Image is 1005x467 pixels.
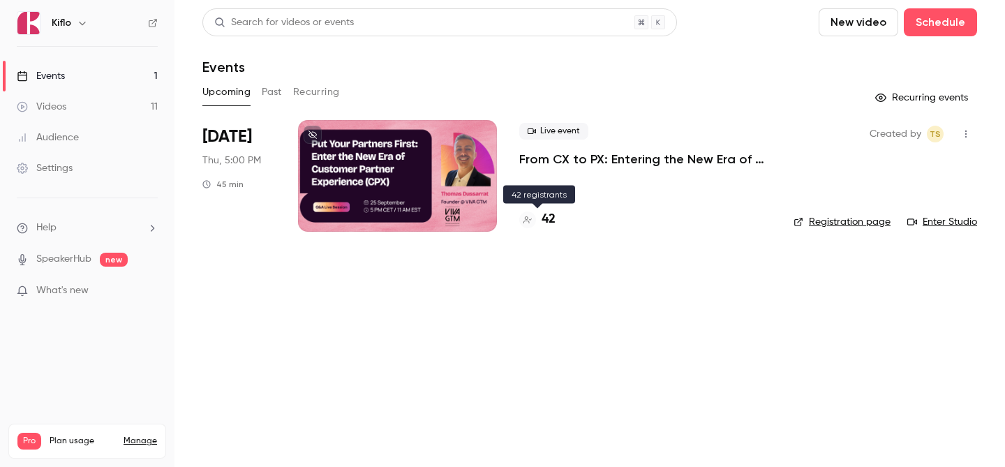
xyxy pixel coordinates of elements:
[202,59,245,75] h1: Events
[100,253,128,267] span: new
[869,87,977,109] button: Recurring events
[519,210,556,229] a: 42
[202,154,261,168] span: Thu, 5:00 PM
[293,81,340,103] button: Recurring
[17,433,41,450] span: Pro
[124,436,157,447] a: Manage
[214,15,354,30] div: Search for videos or events
[794,215,891,229] a: Registration page
[52,16,71,30] h6: Kiflo
[36,221,57,235] span: Help
[17,161,73,175] div: Settings
[519,151,771,168] a: From CX to PX: Entering the New Era of Partner Experience
[202,120,276,232] div: Sep 25 Thu, 5:00 PM (Europe/Rome)
[50,436,115,447] span: Plan usage
[870,126,921,142] span: Created by
[542,210,556,229] h4: 42
[202,81,251,103] button: Upcoming
[36,252,91,267] a: SpeakerHub
[907,215,977,229] a: Enter Studio
[141,285,158,297] iframe: Noticeable Trigger
[17,131,79,144] div: Audience
[202,126,252,148] span: [DATE]
[819,8,898,36] button: New video
[927,126,944,142] span: Tomica Stojanovikj
[930,126,941,142] span: TS
[519,123,588,140] span: Live event
[17,69,65,83] div: Events
[17,100,66,114] div: Videos
[262,81,282,103] button: Past
[904,8,977,36] button: Schedule
[202,179,244,190] div: 45 min
[17,12,40,34] img: Kiflo
[36,283,89,298] span: What's new
[17,221,158,235] li: help-dropdown-opener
